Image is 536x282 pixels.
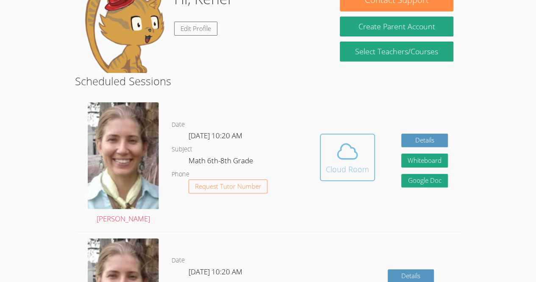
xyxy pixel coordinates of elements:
[172,169,189,180] dt: Phone
[189,155,255,169] dd: Math 6th-8th Grade
[401,174,448,188] a: Google Doc
[88,102,159,209] img: Screenshot%202024-09-06%20202226%20-%20Cropped.png
[401,134,448,148] a: Details
[174,22,217,36] a: Edit Profile
[401,154,448,168] button: Whiteboard
[189,179,268,193] button: Request Tutor Number
[320,134,375,181] button: Cloud Room
[75,73,461,89] h2: Scheduled Sessions
[195,183,261,190] span: Request Tutor Number
[340,17,453,36] button: Create Parent Account
[88,102,159,225] a: [PERSON_NAME]
[172,144,192,155] dt: Subject
[172,255,185,266] dt: Date
[340,42,453,61] a: Select Teachers/Courses
[326,163,369,175] div: Cloud Room
[189,267,242,276] span: [DATE] 10:20 AM
[172,120,185,130] dt: Date
[189,131,242,140] span: [DATE] 10:20 AM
